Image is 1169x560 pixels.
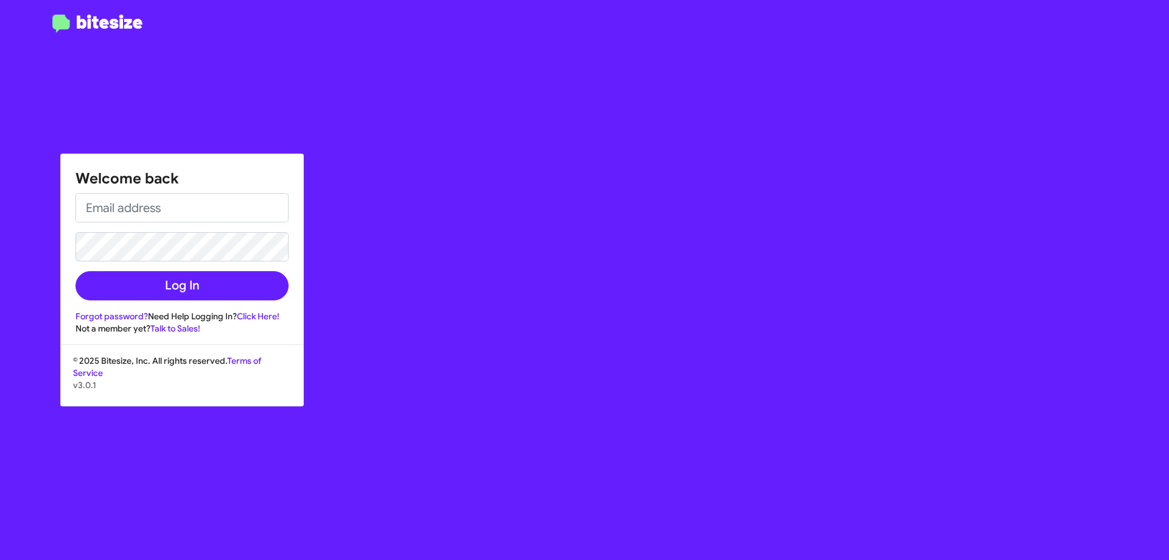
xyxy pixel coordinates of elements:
h1: Welcome back [75,169,289,188]
div: © 2025 Bitesize, Inc. All rights reserved. [61,355,303,406]
input: Email address [75,193,289,222]
button: Log In [75,271,289,300]
div: Not a member yet? [75,322,289,335]
p: v3.0.1 [73,379,291,391]
a: Forgot password? [75,311,148,322]
a: Talk to Sales! [150,323,200,334]
a: Click Here! [237,311,279,322]
div: Need Help Logging In? [75,310,289,322]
